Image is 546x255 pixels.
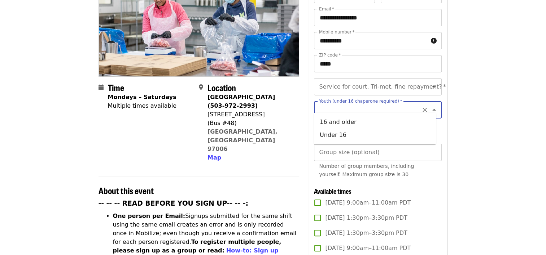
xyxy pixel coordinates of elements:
i: circle-info icon [431,37,437,44]
button: Map [208,153,221,162]
input: ZIP code [314,55,441,72]
li: Under 16 [314,129,436,142]
span: Map [208,154,221,161]
span: About this event [99,184,154,197]
input: [object Object] [314,144,441,161]
div: (Bus #48) [208,119,293,127]
span: Number of group members, including yourself. Maximum group size is 30 [319,163,414,177]
li: 16 and older [314,116,436,129]
i: map-marker-alt icon [199,84,203,91]
div: Multiple times available [108,102,176,110]
a: [GEOGRAPHIC_DATA], [GEOGRAPHIC_DATA] 97006 [208,128,278,152]
strong: Mondays – Saturdays [108,94,176,100]
label: ZIP code [319,53,341,57]
span: Location [208,81,236,94]
span: [DATE] 9:00am–11:00am PDT [325,198,411,207]
strong: -- -- -- READ BEFORE YOU SIGN UP-- -- -: [99,200,249,207]
label: Mobile number [319,30,354,34]
button: Close [429,105,439,115]
button: Clear [420,105,430,115]
button: Open [429,82,439,92]
span: [DATE] 9:00am–11:00am PDT [325,244,411,252]
label: Youth (under 16 chaperone required) [319,99,402,103]
span: Time [108,81,124,94]
input: Email [314,9,441,26]
span: Available times [314,186,351,196]
strong: [GEOGRAPHIC_DATA] (503-972-2993) [208,94,275,109]
i: calendar icon [99,84,104,91]
strong: To register multiple people, please sign up as a group or read: [113,238,281,254]
span: [DATE] 1:30pm–3:30pm PDT [325,214,407,222]
span: [DATE] 1:30pm–3:30pm PDT [325,229,407,237]
input: Mobile number [314,32,428,49]
label: Email [319,7,334,11]
div: [STREET_ADDRESS] [208,110,293,119]
strong: One person per Email: [113,212,185,219]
